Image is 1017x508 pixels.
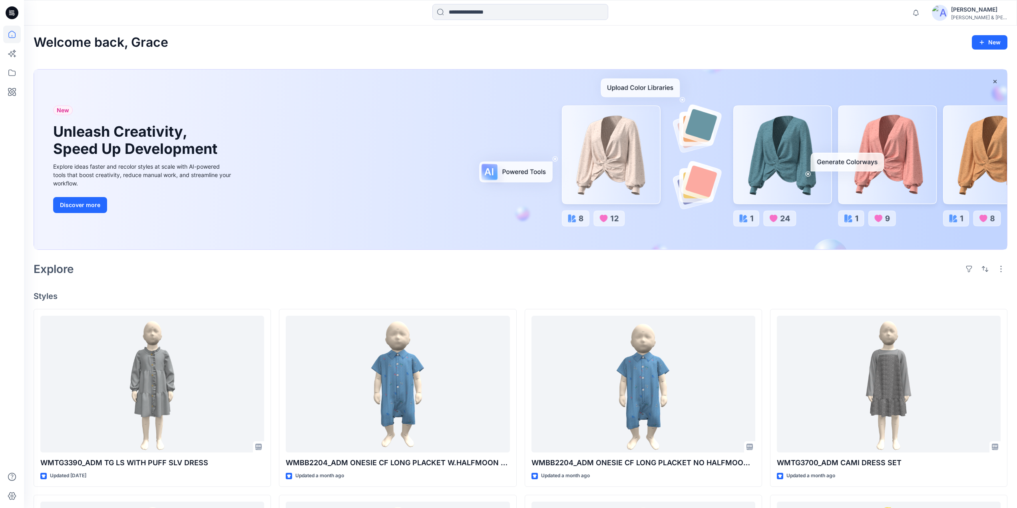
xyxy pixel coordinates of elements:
[531,316,755,453] a: WMBB2204_ADM ONESIE CF LONG PLACKET NO HALFMOON colorways update 7.28
[951,14,1007,20] div: [PERSON_NAME] & [PERSON_NAME]
[932,5,948,21] img: avatar
[34,263,74,275] h2: Explore
[34,35,168,50] h2: Welcome back, Grace
[541,472,590,480] p: Updated a month ago
[786,472,835,480] p: Updated a month ago
[972,35,1007,50] button: New
[40,457,264,468] p: WMTG3390_ADM TG LS WITH PUFF SLV DRESS
[57,106,69,115] span: New
[286,316,509,453] a: WMBB2204_ADM ONESIE CF LONG PLACKET W.HALFMOON colorways update 8.1
[53,197,233,213] a: Discover more
[777,457,1001,468] p: WMTG3700_ADM CAMI DRESS SET
[40,316,264,453] a: WMTG3390_ADM TG LS WITH PUFF SLV DRESS
[531,457,755,468] p: WMBB2204_ADM ONESIE CF LONG PLACKET NO HALFMOON colorways update 7.28
[34,291,1007,301] h4: Styles
[951,5,1007,14] div: [PERSON_NAME]
[295,472,344,480] p: Updated a month ago
[53,197,107,213] button: Discover more
[53,123,221,157] h1: Unleash Creativity, Speed Up Development
[53,162,233,187] div: Explore ideas faster and recolor styles at scale with AI-powered tools that boost creativity, red...
[777,316,1001,453] a: WMTG3700_ADM CAMI DRESS SET
[50,472,86,480] p: Updated [DATE]
[286,457,509,468] p: WMBB2204_ADM ONESIE CF LONG PLACKET W.HALFMOON colorways update 8.1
